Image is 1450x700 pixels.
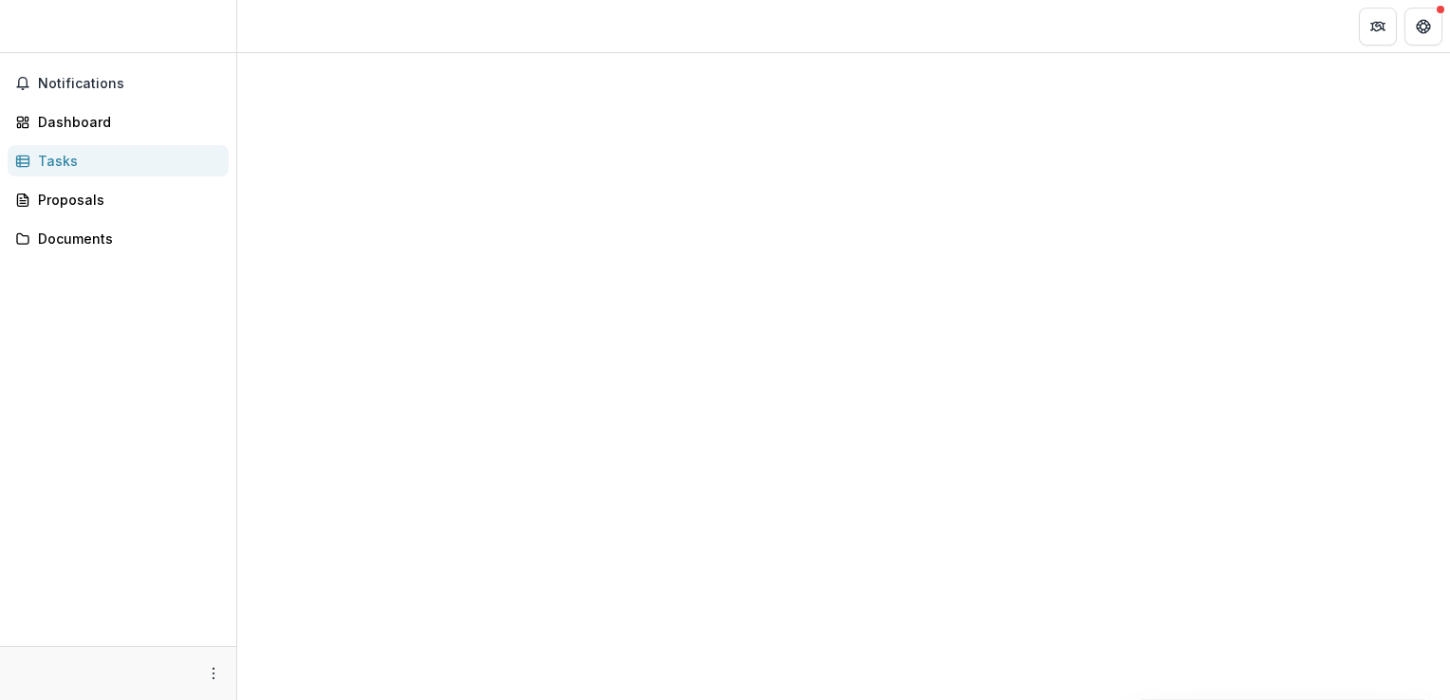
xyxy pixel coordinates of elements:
div: Proposals [38,190,214,210]
div: Dashboard [38,112,214,132]
button: Partners [1359,8,1397,46]
div: Tasks [38,151,214,171]
button: More [202,662,225,685]
span: Notifications [38,76,221,92]
a: Documents [8,223,229,254]
a: Dashboard [8,106,229,138]
a: Proposals [8,184,229,215]
button: Get Help [1404,8,1442,46]
a: Tasks [8,145,229,176]
div: Documents [38,229,214,249]
button: Notifications [8,68,229,99]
